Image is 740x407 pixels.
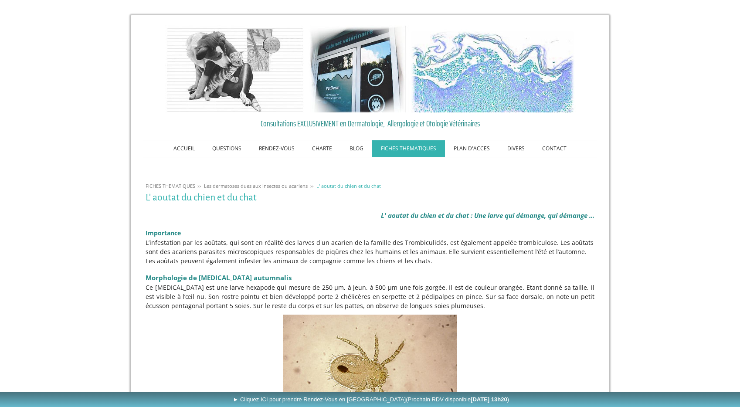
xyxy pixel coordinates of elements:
span: Ce [MEDICAL_DATA] est une larve hexapode qui mesure de 250 µm, à jeun, à 500 µm une fois gorgée. ... [146,283,594,310]
a: RENDEZ-VOUS [250,140,303,157]
span: ► Cliquez ICI pour prendre Rendez-Vous en [GEOGRAPHIC_DATA] [233,396,509,403]
span: FICHES THEMATIQUES [146,183,195,189]
a: CONTACT [533,140,575,157]
a: ACCUEIL [165,140,204,157]
a: FICHES THEMATIQUES [372,140,445,157]
a: PLAN D'ACCES [445,140,499,157]
a: CHARTE [303,140,341,157]
span: de [MEDICAL_DATA] autumnalis [189,273,292,282]
span: L' aoutat du chien et du chat [316,183,381,189]
p: L’infestation par les aoûtats, qui sont en réalité des larves d'un acarien de la famille des Trom... [146,238,594,265]
a: BLOG [341,140,372,157]
span: Importance [146,229,181,237]
a: FICHES THEMATIQUES [143,183,197,189]
a: L' aoutat du chien et du chat [314,183,383,189]
h1: L' aoutat du chien et du chat [146,192,594,203]
em: L' aoutat du chien et du chat : Une larve qui démange, qui démange ... [381,211,594,220]
b: [DATE] 13h20 [471,396,507,403]
span: Les dermatoses dues aux insectes ou acariens [204,183,308,189]
a: QUESTIONS [204,140,250,157]
span: Morphologie [146,273,187,282]
a: Les dermatoses dues aux insectes ou acariens [202,183,310,189]
a: Consultations EXCLUSIVEMENT en Dermatologie, Allergologie et Otologie Vétérinaires [146,117,594,130]
span: (Prochain RDV disponible ) [406,396,509,403]
a: DIVERS [499,140,533,157]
